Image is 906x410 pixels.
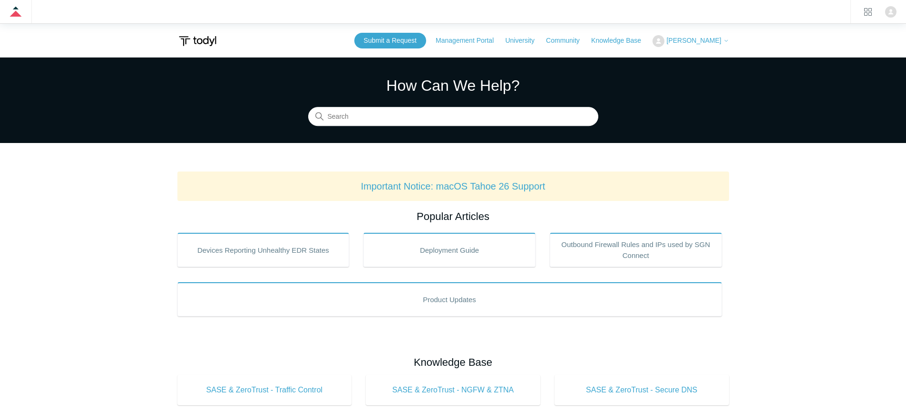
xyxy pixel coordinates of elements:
img: user avatar [885,6,896,18]
h2: Popular Articles [177,209,729,224]
span: SASE & ZeroTrust - Traffic Control [192,384,338,396]
a: Community [546,36,589,46]
a: SASE & ZeroTrust - NGFW & ZTNA [366,375,540,405]
a: Deployment Guide [363,233,536,267]
zd-hc-trigger: Click your profile icon to open the profile menu [885,6,896,18]
h1: How Can We Help? [308,74,598,97]
a: Product Updates [177,282,722,316]
a: Management Portal [436,36,503,46]
a: Devices Reporting Unhealthy EDR States [177,233,350,267]
a: SASE & ZeroTrust - Secure DNS [555,375,729,405]
span: [PERSON_NAME] [666,37,721,44]
a: Knowledge Base [591,36,651,46]
h2: Knowledge Base [177,354,729,370]
a: University [505,36,544,46]
input: Search [308,107,598,126]
button: [PERSON_NAME] [653,35,729,47]
span: SASE & ZeroTrust - Secure DNS [569,384,715,396]
a: Important Notice: macOS Tahoe 26 Support [361,181,546,191]
a: Outbound Firewall Rules and IPs used by SGN Connect [550,233,722,267]
a: Submit a Request [354,33,426,48]
img: Todyl Support Center Help Center home page [177,32,218,50]
a: SASE & ZeroTrust - Traffic Control [177,375,352,405]
span: SASE & ZeroTrust - NGFW & ZTNA [380,384,526,396]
